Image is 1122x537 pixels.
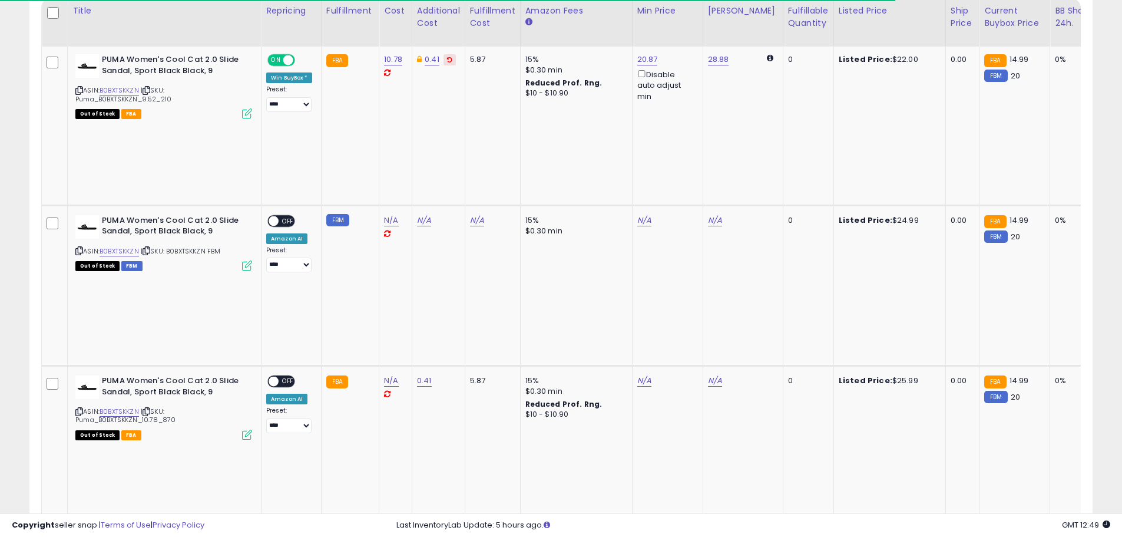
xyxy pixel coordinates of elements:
small: Amazon Fees. [525,17,532,28]
div: 0 [788,215,825,226]
a: N/A [384,375,398,387]
div: 15% [525,54,623,65]
div: ASIN: [75,375,252,439]
div: Fulfillment [326,5,374,17]
span: 2025-08-16 12:49 GMT [1062,519,1110,531]
div: $25.99 [839,375,936,386]
span: FBA [121,430,141,440]
div: Win BuyBox * [266,73,312,83]
div: Preset: [266,246,312,273]
small: FBM [984,70,1007,82]
a: 0.41 [417,375,432,387]
div: 15% [525,215,623,226]
span: 20 [1011,391,1020,403]
b: Listed Price: [839,215,892,226]
div: 15% [525,375,623,386]
small: FBA [984,215,1006,228]
img: 21L9veq-ntL._SL40_.jpg [75,54,99,78]
strong: Copyright [12,519,55,531]
span: All listings that are currently out of stock and unavailable for purchase on Amazon [75,261,120,271]
small: FBA [984,375,1006,388]
a: 0.41 [425,54,439,65]
div: 0.00 [951,215,970,226]
a: 20.87 [637,54,658,65]
div: 5.87 [470,375,511,386]
div: 0% [1055,54,1094,65]
span: | SKU: Puma_B0BXTSKKZN_10.78_870 [75,407,176,424]
div: Amazon AI [266,394,307,404]
small: FBM [984,230,1007,243]
a: N/A [637,215,651,226]
img: 21L9veq-ntL._SL40_.jpg [75,215,99,239]
div: $10 - $10.90 [525,410,623,420]
img: 21L9veq-ntL._SL40_.jpg [75,375,99,399]
a: N/A [708,375,722,387]
div: Last InventoryLab Update: 5 hours ago. [396,520,1110,531]
div: Preset: [266,85,312,112]
div: Min Price [637,5,698,17]
a: Privacy Policy [153,519,204,531]
div: BB Share 24h. [1055,5,1098,29]
b: Listed Price: [839,54,892,65]
span: 20 [1011,70,1020,81]
div: $0.30 min [525,226,623,236]
div: 0% [1055,375,1094,386]
a: B0BXTSKKZN [100,85,139,95]
b: PUMA Women's Cool Cat 2.0 Slide Sandal, Sport Black Black, 9 [102,54,245,79]
a: 28.88 [708,54,729,65]
small: FBM [984,391,1007,403]
div: Cost [384,5,407,17]
span: 14.99 [1010,215,1029,226]
div: $0.30 min [525,386,623,397]
small: FBM [326,214,349,226]
span: FBA [121,109,141,119]
span: 20 [1011,231,1020,242]
span: All listings that are currently out of stock and unavailable for purchase on Amazon [75,430,120,440]
span: | SKU: B0BXTSKKZN FBM [141,246,221,256]
div: seller snap | | [12,520,204,531]
span: All listings that are currently out of stock and unavailable for purchase on Amazon [75,109,120,119]
small: FBA [326,375,348,388]
div: [PERSON_NAME] [708,5,778,17]
b: Reduced Prof. Rng. [525,399,603,409]
div: Repricing [266,5,316,17]
span: OFF [279,216,297,226]
span: 14.99 [1010,54,1029,65]
div: Current Buybox Price [984,5,1045,29]
a: B0BXTSKKZN [100,246,139,256]
a: N/A [384,215,398,226]
span: 14.99 [1010,375,1029,386]
div: Additional Cost [417,5,460,29]
div: 0.00 [951,54,970,65]
span: | SKU: Puma_B0BXTSKKZN_9.52_210 [75,85,171,103]
div: 0.00 [951,375,970,386]
div: Fulfillment Cost [470,5,515,29]
span: OFF [279,377,297,387]
div: Fulfillable Quantity [788,5,829,29]
div: Amazon AI [266,233,307,244]
div: $22.00 [839,54,936,65]
b: Listed Price: [839,375,892,386]
div: $10 - $10.90 [525,88,623,98]
div: 0 [788,54,825,65]
small: FBA [326,54,348,67]
div: Ship Price [951,5,974,29]
div: Preset: [266,407,312,433]
span: FBM [121,261,143,271]
div: Disable auto adjust min [637,68,694,102]
div: 5.87 [470,54,511,65]
div: Title [72,5,256,17]
b: PUMA Women's Cool Cat 2.0 Slide Sandal, Sport Black Black, 9 [102,215,245,240]
b: PUMA Women's Cool Cat 2.0 Slide Sandal, Sport Black Black, 9 [102,375,245,400]
small: FBA [984,54,1006,67]
div: $24.99 [839,215,936,226]
a: N/A [470,215,484,226]
a: B0BXTSKKZN [100,407,139,417]
a: N/A [417,215,431,226]
a: N/A [708,215,722,226]
a: 10.78 [384,54,402,65]
a: N/A [637,375,651,387]
div: $0.30 min [525,65,623,75]
div: Amazon Fees [525,5,627,17]
div: 0 [788,375,825,386]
